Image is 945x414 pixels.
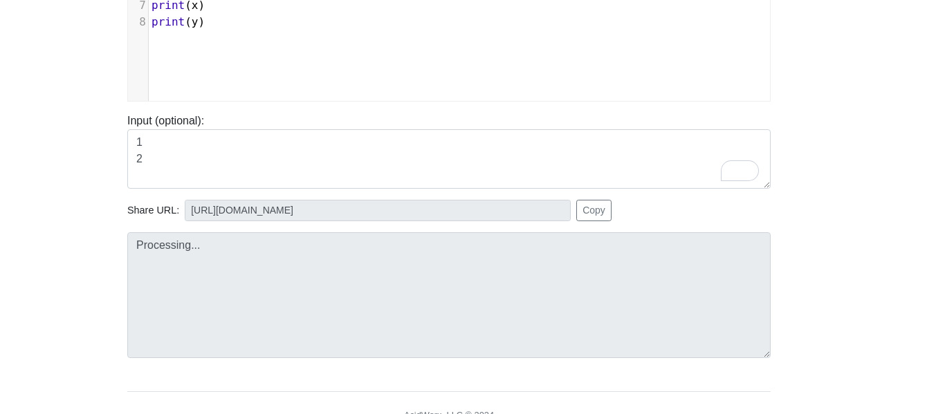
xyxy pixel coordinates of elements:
span: ( ) [152,15,205,28]
input: No share available yet [185,200,571,221]
span: y [192,15,199,28]
span: Share URL: [127,203,179,218]
span: print [152,15,185,28]
div: 8 [128,14,148,30]
div: Input (optional): [117,113,781,189]
button: Copy [576,200,612,221]
textarea: To enrich screen reader interactions, please activate Accessibility in Grammarly extension settings [127,129,771,189]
